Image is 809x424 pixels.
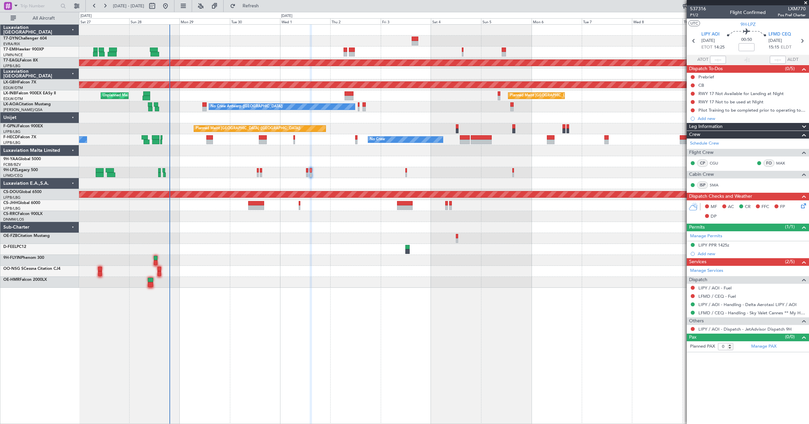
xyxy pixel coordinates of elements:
span: [DATE] [701,38,715,44]
a: EDLW/DTM [3,96,23,101]
div: CP [697,159,708,167]
span: 537316 [690,5,706,12]
input: --:-- [710,56,726,64]
a: LX-AOACitation Mustang [3,102,51,106]
div: Add new [698,116,806,121]
a: OO-NSG SCessna Citation CJ4 [3,267,60,271]
a: OE-FZBCitation Mustang [3,234,50,238]
input: Trip Number [20,1,58,11]
span: Services [689,258,706,266]
div: Planned Maint [GEOGRAPHIC_DATA] ([GEOGRAPHIC_DATA]) [510,91,615,101]
a: Manage Services [690,267,723,274]
div: [DATE] [281,13,292,19]
a: DNMM/LOS [3,217,24,222]
span: LX-INB [3,91,16,95]
span: CS-RRC [3,212,18,216]
a: SMA [710,182,725,188]
span: 9H-YAA [3,157,18,161]
a: LFMN/NCE [3,53,23,57]
span: Refresh [237,4,265,8]
span: CS-DOU [3,190,19,194]
span: [DATE] - [DATE] [113,3,144,9]
div: Tue 7 [582,18,632,24]
span: 15:15 [768,44,779,51]
span: LXM770 [778,5,806,12]
span: 14:25 [714,44,725,51]
a: LIPY / AOI - Dispatch - JetAdvisor Dispatch 9H [698,326,792,332]
a: LIPY / AOI - Fuel [698,285,732,291]
a: Schedule Crew [690,140,719,147]
a: LIPY / AOI - Handling - Delta Aerotaxi LIPY / AOI [698,302,797,307]
a: [PERSON_NAME]/QSA [3,107,43,112]
span: F-HECD [3,135,18,139]
span: Dispatch [689,276,707,284]
div: CB [698,82,704,88]
span: FP [780,204,785,210]
a: LFPB/LBG [3,140,21,145]
a: CS-RRCFalcon 900LX [3,212,43,216]
a: LX-GBHFalcon 7X [3,80,36,84]
span: LX-AOA [3,102,19,106]
a: 9H-FLYINPhenom 300 [3,256,44,260]
a: F-HECDFalcon 7X [3,135,36,139]
a: Manage Permits [690,233,722,240]
span: P1/2 [690,12,706,18]
div: [DATE] [80,13,92,19]
div: Tue 30 [230,18,280,24]
a: EVRA/RIX [3,42,20,47]
div: No Crew [370,135,385,145]
div: FO [763,159,774,167]
span: Dispatch Checks and Weather [689,193,752,200]
div: ISP [697,181,708,189]
button: All Aircraft [7,13,72,24]
a: LFMD / CEQ - Handling - Sky Valet Cannes ** My Handling**LFMD / CEQ [698,310,806,316]
div: Pilot Training to be completed prior to operating to LFMD [698,107,806,113]
span: CS-JHH [3,201,18,205]
a: MAX [776,160,791,166]
div: Sat 27 [79,18,129,24]
div: RWY 17 Not to be used at NIght [698,99,763,105]
span: T7-EAGL [3,58,20,62]
div: Fri 3 [381,18,431,24]
span: ETOT [701,44,712,51]
div: No Crew Antwerp ([GEOGRAPHIC_DATA]) [211,102,283,112]
div: Wed 8 [632,18,682,24]
a: LFMD / CEQ - Fuel [698,293,736,299]
label: Planned PAX [690,343,715,350]
a: T7-EAGLFalcon 8X [3,58,38,62]
span: T7-EMI [3,48,16,52]
span: LIPY AOI [701,31,720,38]
div: Flight Confirmed [730,9,766,16]
a: CS-DOUGlobal 6500 [3,190,42,194]
a: FCBB/BZV [3,162,21,167]
span: Leg Information [689,123,723,131]
span: Permits [689,224,705,231]
span: Others [689,317,704,325]
span: 9H-LPZ [741,21,756,28]
span: Crew [689,131,700,139]
div: Mon 29 [179,18,230,24]
button: Refresh [227,1,267,11]
div: Unplanned Maint Roma (Ciampino) [103,91,162,101]
span: Dispatch To-Dos [689,65,723,73]
span: OE-HMR [3,278,20,282]
span: DP [711,213,717,220]
div: Sun 5 [481,18,531,24]
span: OO-NSG S [3,267,24,271]
div: Thu 9 [682,18,733,24]
span: MF [711,204,717,210]
span: (2/5) [785,258,795,265]
a: T7-DYNChallenger 604 [3,37,47,41]
span: OE-FZB [3,234,18,238]
a: OE-HMRFalcon 2000LX [3,278,47,282]
div: Sun 28 [129,18,179,24]
button: UTC [688,20,700,26]
span: ATOT [697,56,708,63]
span: AC [728,204,734,210]
span: Cabin Crew [689,171,714,178]
span: FFC [761,204,769,210]
span: LFMD CEQ [768,31,791,38]
span: (0/0) [785,333,795,340]
span: All Aircraft [17,16,70,21]
span: (0/5) [785,65,795,72]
